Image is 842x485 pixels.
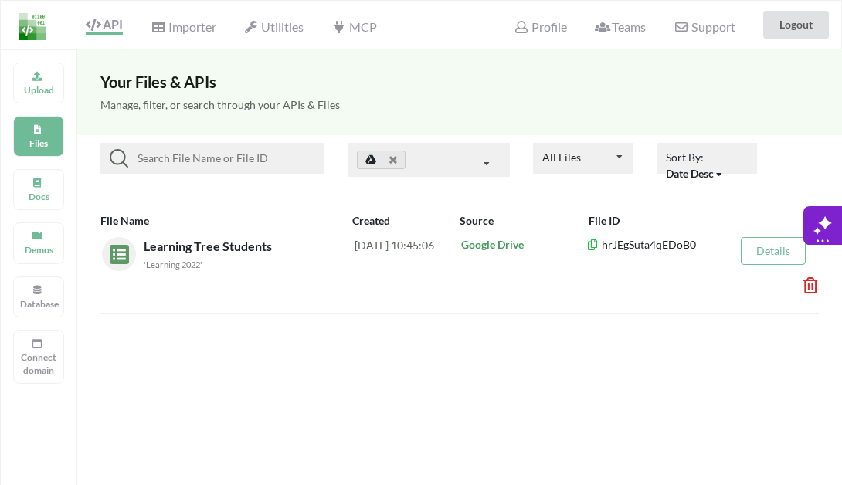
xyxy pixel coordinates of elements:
p: Database [20,297,57,310]
div: All Files [542,152,581,163]
span: Importer [151,19,216,34]
button: Details [741,237,806,265]
span: MCP [331,19,376,34]
h5: Manage, filter, or search through your APIs & Files [100,99,819,112]
img: LogoIcon.png [19,13,46,40]
p: hrJEgSuta4qEDoB0 [586,237,741,253]
input: Search File Name or File ID [128,149,318,168]
span: Teams [595,19,646,34]
p: Google Drive [461,237,586,253]
span: Sort By: [666,151,724,180]
span: Learning Tree Students [144,239,275,253]
b: File ID [589,214,620,227]
p: Connect domain [20,351,57,377]
button: Logout [763,11,829,39]
h3: Your Files & APIs [100,73,819,91]
b: Source [460,214,494,227]
div: [DATE] 10:45:06 [355,237,460,271]
div: Date Desc [666,165,714,181]
span: Utilities [244,19,304,34]
img: searchIcon.svg [110,149,128,168]
span: API [86,17,123,32]
span: Profile [514,19,566,34]
p: Docs [20,190,57,203]
p: Upload [20,83,57,97]
p: Demos [20,243,57,256]
span: Support [674,21,735,33]
img: sheets.7a1b7961.svg [102,237,129,264]
p: Files [20,137,57,150]
b: File Name [100,214,149,227]
small: 'Learning 2022' [144,259,202,270]
a: Details [756,244,790,257]
b: Created [352,214,390,227]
